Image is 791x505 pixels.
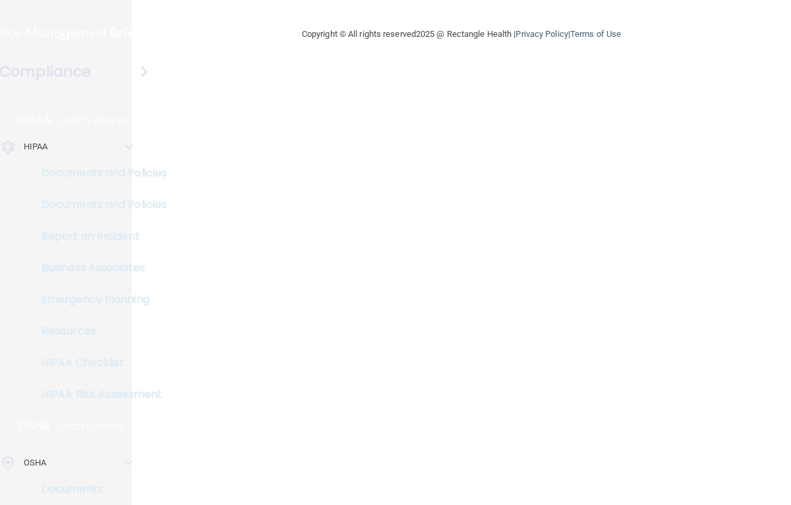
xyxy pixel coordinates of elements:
p: Report an Incident [9,230,189,243]
p: Documents and Policies [9,198,189,211]
p: HIPAA [18,113,51,128]
p: Emergency Planning [9,293,189,306]
p: Learn More! [58,113,128,128]
p: Documents [9,483,189,496]
p: Learn More! [57,418,127,434]
p: Business Associates [9,261,189,275]
p: OSHA [18,418,51,434]
p: OSHA [24,455,46,471]
p: HIPAA [24,139,48,155]
div: Copyright © All rights reserved 2025 @ Rectangle Health | | [221,13,702,55]
p: HIPAA Risk Assessment [9,388,189,401]
a: Terms of Use [570,29,621,39]
p: Documents and Policies [9,167,189,180]
p: Resources [9,325,189,338]
a: Privacy Policy [515,29,568,39]
p: HIPAA Checklist [9,356,189,369]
